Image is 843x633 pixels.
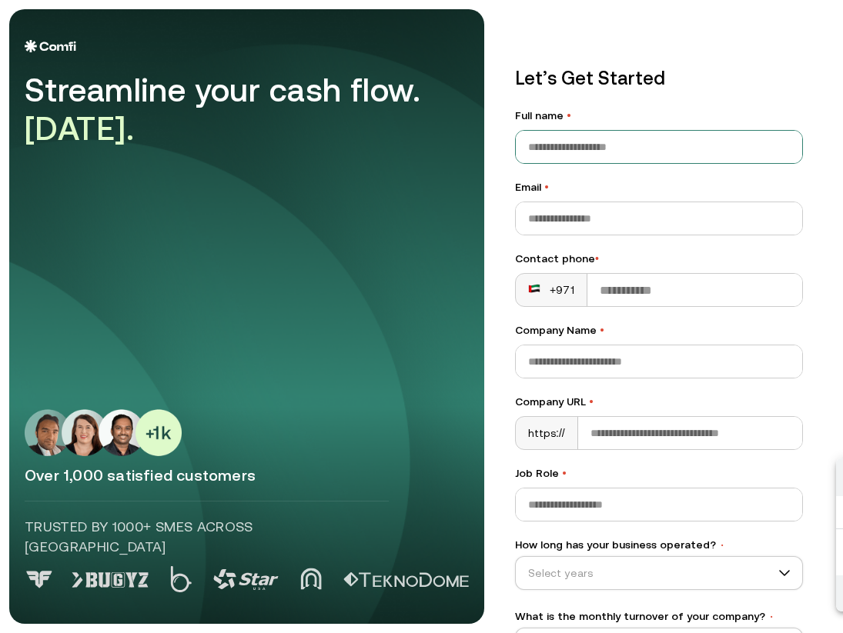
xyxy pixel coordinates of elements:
button: Finish [285,122,340,150]
img: Logo 3 [213,569,279,590]
span: Tag Assistant [53,10,129,25]
img: Logo 0 [25,571,54,588]
span: • [719,540,725,551]
label: Job Role [515,465,803,481]
label: Email [515,179,803,195]
label: Company URL [515,394,803,410]
img: Logo 4 [300,568,322,590]
span: • [589,395,594,408]
p: Trusted by 1000+ SMEs across [GEOGRAPHIC_DATA] [25,517,389,557]
label: Company Name [515,322,803,338]
label: How long has your business operated? [515,537,803,553]
img: Logo 2 [170,566,192,592]
p: Over 1,000 satisfied customers [25,465,469,485]
a: Learn more [136,96,193,108]
img: Logo [25,40,76,52]
span: • [544,181,549,193]
label: What is the monthly turnover of your company? [515,608,803,625]
span: • [595,252,599,265]
img: Logo 5 [343,572,469,588]
p: Let’s Get Started [515,65,803,92]
span: • [567,109,571,122]
span: [DATE]. [25,110,134,147]
div: https:// [516,417,578,449]
div: +971 [528,282,574,298]
i: check_circle [12,79,38,110]
span: • [768,611,774,622]
span: • [562,467,567,479]
span: • [600,324,604,336]
span: Debug information for this page is viewable in the Tag Assistant window [48,79,321,110]
i: Collapse debug badge [308,4,339,35]
img: Logo 1 [72,572,149,588]
div: Contact phone [515,251,803,267]
div: Streamline your cash flow. [25,71,456,148]
label: Full name [515,108,803,124]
